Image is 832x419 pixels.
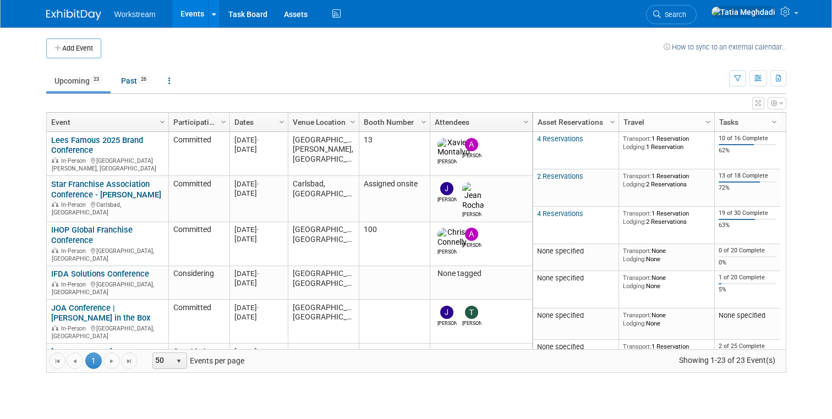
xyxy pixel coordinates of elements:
[234,135,283,145] div: [DATE]
[623,311,710,327] div: None None
[623,311,652,319] span: Transport:
[51,156,163,172] div: [GEOGRAPHIC_DATA][PERSON_NAME], [GEOGRAPHIC_DATA]
[61,247,89,255] span: In-Person
[719,247,776,255] div: 0 of 20 Complete
[623,319,646,327] span: Lodging:
[277,118,286,126] span: Column Settings
[52,325,58,330] img: In-Person Event
[719,147,776,155] div: 62%
[359,222,430,266] td: 100
[51,225,133,245] a: IHOP Global Franchise Conference
[719,343,776,350] div: 2 of 25 Complete
[234,179,283,189] div: [DATE]
[168,176,229,222] td: Committed
[537,209,583,218] a: 4 Reservations
[465,306,478,319] img: Tanner Michaelis
[52,281,58,286] img: In-Person Event
[623,135,710,151] div: 1 Reservation 1 Reservation
[661,10,686,19] span: Search
[608,118,617,126] span: Column Settings
[158,118,167,126] span: Column Settings
[623,247,710,263] div: None None
[153,353,172,368] span: 50
[719,209,776,217] div: 19 of 30 Complete
[623,209,710,225] div: 1 Reservation 2 Reservations
[51,200,163,216] div: Carlsbad, [GEOGRAPHIC_DATA]
[702,113,714,129] a: Column Settings
[234,312,283,322] div: [DATE]
[623,343,710,359] div: 1 Reservation None
[768,113,780,129] a: Column Settings
[437,138,470,158] img: Xavier Montalvo
[359,132,430,176] td: 13
[537,311,584,319] span: None specified
[623,282,646,290] span: Lodging:
[623,218,646,225] span: Lodging:
[49,352,65,369] a: Go to the first page
[234,145,283,154] div: [DATE]
[623,274,652,282] span: Transport:
[51,246,163,262] div: [GEOGRAPHIC_DATA], [GEOGRAPHIC_DATA]
[719,172,776,180] div: 13 of 18 Complete
[288,300,359,344] td: [GEOGRAPHIC_DATA], [GEOGRAPHIC_DATA]
[125,357,134,366] span: Go to the last page
[623,274,710,290] div: None None
[537,135,583,143] a: 4 Reservations
[719,184,776,192] div: 72%
[52,201,58,207] img: In-Person Event
[103,352,120,369] a: Go to the next page
[364,113,423,131] a: Booth Number
[234,269,283,278] div: [DATE]
[168,132,229,176] td: Committed
[121,352,138,369] a: Go to the last page
[46,9,101,20] img: ExhibitDay
[168,344,229,375] td: Considering
[51,303,150,323] a: JOA Conference | [PERSON_NAME] in the Box
[522,118,530,126] span: Column Settings
[462,151,481,159] div: Andrew Walters
[173,113,222,131] a: Participation
[440,306,453,319] img: Jacob Davis
[61,325,89,332] span: In-Person
[537,247,584,255] span: None specified
[168,266,229,300] td: Considering
[623,255,646,263] span: Lodging:
[646,5,697,24] a: Search
[288,222,359,266] td: [GEOGRAPHIC_DATA], [GEOGRAPHIC_DATA]
[51,323,163,340] div: [GEOGRAPHIC_DATA], [GEOGRAPHIC_DATA]
[465,228,478,241] img: Andrew Walters
[669,352,785,368] span: Showing 1-23 of 23 Event(s)
[437,228,467,247] img: Chris Connelly
[219,118,228,126] span: Column Settings
[234,278,283,288] div: [DATE]
[719,222,776,229] div: 63%
[623,172,710,188] div: 1 Reservation 2 Reservations
[52,157,58,163] img: In-Person Event
[46,38,101,58] button: Add Event
[623,143,646,151] span: Lodging:
[61,157,89,164] span: In-Person
[234,303,283,312] div: [DATE]
[61,201,89,208] span: In-Person
[51,279,163,296] div: [GEOGRAPHIC_DATA], [GEOGRAPHIC_DATA]
[623,172,652,180] span: Transport:
[156,113,168,129] a: Column Settings
[234,347,283,356] div: [DATE]
[440,182,453,195] img: Jacob Davis
[107,357,116,366] span: Go to the next page
[537,274,584,282] span: None specified
[462,241,481,249] div: Andrew Walters
[719,311,776,320] div: None specified
[437,195,457,203] div: Jacob Davis
[234,234,283,244] div: [DATE]
[293,113,352,131] a: Venue Location
[61,281,89,288] span: In-Person
[51,347,112,357] a: [PERSON_NAME]
[465,138,478,151] img: Andrew Walters
[719,135,776,142] div: 10 of 16 Complete
[623,113,707,131] a: Travel
[138,75,150,84] span: 26
[623,247,652,255] span: Transport:
[462,210,481,218] div: Jean Rocha
[114,10,156,19] span: Workstream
